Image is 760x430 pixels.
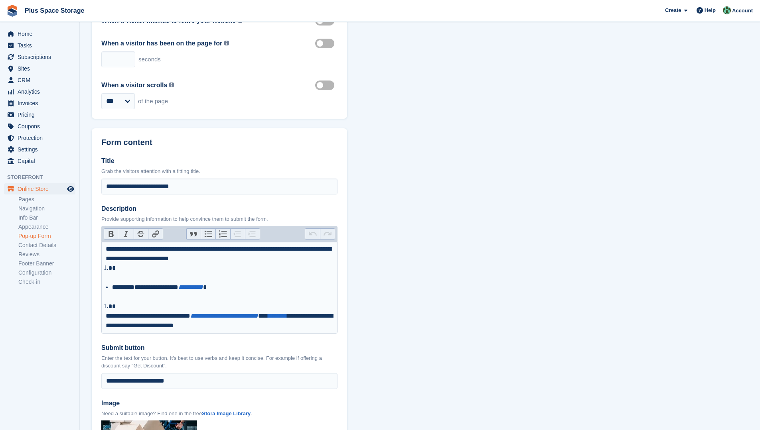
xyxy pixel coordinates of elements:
[18,144,65,155] span: Settings
[18,223,75,231] a: Appearance
[101,167,338,175] p: Grab the visitors attention with a fitting title.
[4,121,75,132] a: menu
[119,229,134,239] button: Italic
[101,204,338,214] label: Description
[230,229,245,239] button: Decrease Level
[201,229,215,239] button: Bullets
[101,399,338,408] label: Image
[4,63,75,74] a: menu
[4,109,75,120] a: menu
[101,343,338,353] label: Submit button
[18,98,65,109] span: Invoices
[215,229,230,239] button: Numbers
[4,28,75,39] a: menu
[18,232,75,240] a: Pop-up Form
[4,132,75,143] a: menu
[18,196,75,203] a: Pages
[224,41,229,45] img: icon-info-grey-7440780725fd019a000dd9b08b2336e03edf1995a4989e88bcd33f0948082b44.svg
[18,28,65,39] span: Home
[18,251,75,258] a: Reviews
[101,215,338,223] p: Provide supporting information to help convince them to submit the form.
[18,51,65,63] span: Subscriptions
[732,7,753,15] span: Account
[101,354,338,370] p: Enter the text for your button. It's best to use verbs and keep it concise. For example if offeri...
[18,242,75,249] a: Contact Details
[104,229,119,239] button: Bold
[4,144,75,155] a: menu
[245,229,260,239] button: Increase Level
[4,40,75,51] a: menu
[4,75,75,86] a: menu
[18,75,65,86] span: CRM
[4,98,75,109] a: menu
[138,55,161,64] span: seconds
[138,97,168,106] span: of the page
[101,81,167,90] label: When a visitor scrolls
[18,260,75,267] a: Footer Banner
[305,229,320,239] button: Undo
[66,184,75,194] a: Preview store
[18,132,65,143] span: Protection
[320,229,335,239] button: Redo
[4,51,75,63] a: menu
[18,86,65,97] span: Analytics
[18,269,75,277] a: Configuration
[18,278,75,286] a: Check-in
[315,84,338,86] label: Percentage scrolled enabled
[18,214,75,222] a: Info Bar
[18,63,65,74] span: Sites
[4,155,75,167] a: menu
[148,229,163,239] button: Link
[705,6,716,14] span: Help
[101,242,338,334] trix-editor: Description
[315,43,338,44] label: Time on page enabled
[18,109,65,120] span: Pricing
[6,5,18,17] img: stora-icon-8386f47178a22dfd0bd8f6a31ec36ba5ce8667c1dd55bd0f319d3a0aa187defe.svg
[101,156,338,166] label: Title
[4,183,75,194] a: menu
[101,410,338,418] p: Need a suitable image? Find one in the free .
[22,4,87,17] a: Plus Space Storage
[18,205,75,212] a: Navigation
[18,40,65,51] span: Tasks
[18,183,65,194] span: Online Store
[202,410,251,416] a: Stora Image Library
[665,6,681,14] span: Create
[4,86,75,97] a: menu
[18,155,65,167] span: Capital
[169,82,174,87] img: icon-info-grey-7440780725fd019a000dd9b08b2336e03edf1995a4989e88bcd33f0948082b44.svg
[101,138,152,147] h2: Form content
[18,121,65,132] span: Coupons
[101,39,222,48] label: When a visitor has been on the page for
[134,229,148,239] button: Strikethrough
[186,229,201,239] button: Quote
[723,6,731,14] img: Karolis Stasinskas
[7,173,79,181] span: Storefront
